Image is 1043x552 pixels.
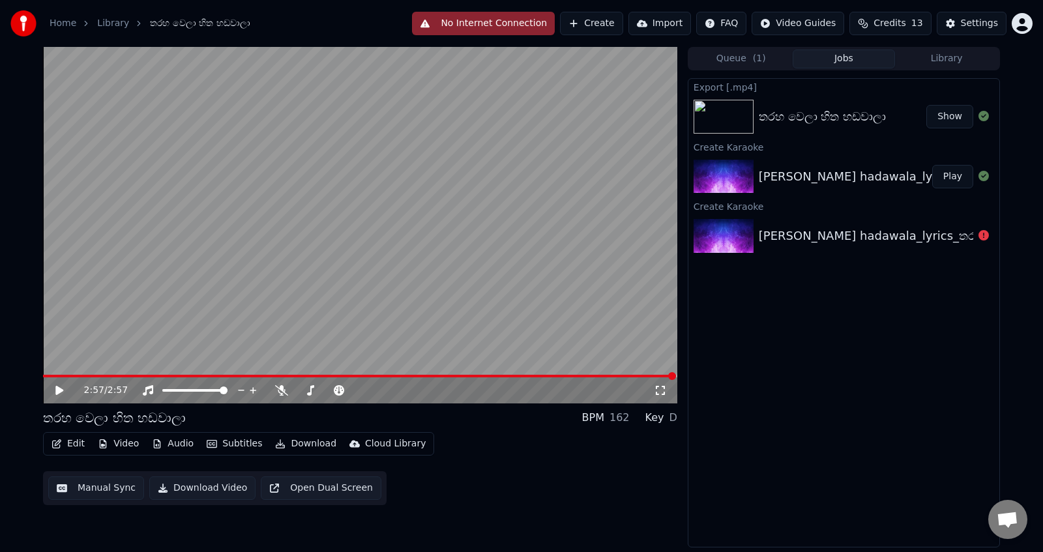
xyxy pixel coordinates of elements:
button: Show [926,105,973,128]
button: Jobs [793,50,896,68]
button: Import [628,12,691,35]
button: Credits13 [849,12,931,35]
img: youka [10,10,37,36]
a: Open chat [988,500,1027,539]
div: තරහ වෙලා හිත හඩවාලා [43,409,186,427]
span: 2:57 [84,384,104,397]
a: Library [97,17,129,30]
button: Audio [147,435,199,453]
button: Download Video [149,476,256,500]
div: Cloud Library [365,437,426,450]
div: Create Karaoke [688,198,999,214]
div: BPM [582,410,604,426]
button: Subtitles [201,435,267,453]
span: 13 [911,17,923,30]
div: / [84,384,115,397]
div: 162 [610,410,630,426]
span: තරහ වෙලා හිත හඩවාලා [150,17,250,30]
div: Export [.mp4] [688,79,999,94]
button: Edit [46,435,90,453]
button: FAQ [696,12,746,35]
button: Settings [937,12,1006,35]
button: Queue [690,50,793,68]
div: Create Karaoke [688,139,999,154]
nav: breadcrumb [50,17,250,30]
div: තරහ වෙලා හිත හඩවාලා [759,108,886,126]
button: Download [270,435,342,453]
div: Settings [961,17,998,30]
span: Credits [874,17,905,30]
button: Manual Sync [48,476,144,500]
button: Library [895,50,998,68]
div: D [669,410,677,426]
button: Play [932,165,973,188]
span: ( 1 ) [753,52,766,65]
button: Create [560,12,623,35]
a: Home [50,17,76,30]
span: 2:57 [108,384,128,397]
button: No Internet Connection [412,12,555,35]
div: Key [645,410,664,426]
button: Video [93,435,144,453]
button: Open Dual Screen [261,476,381,500]
button: Video Guides [752,12,844,35]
